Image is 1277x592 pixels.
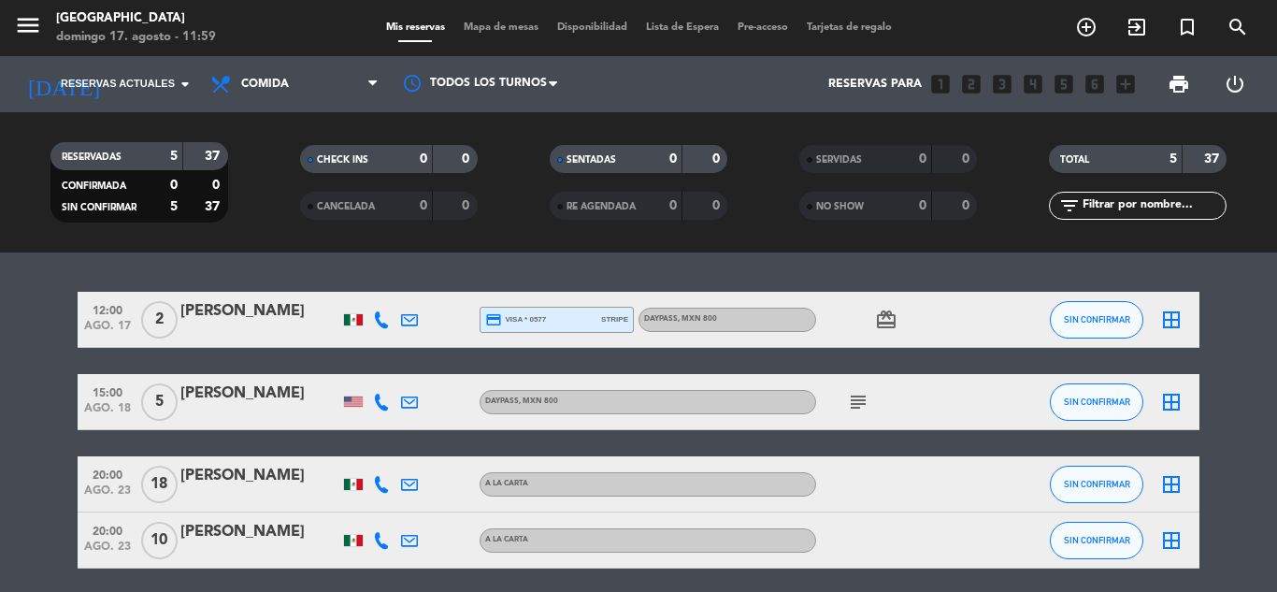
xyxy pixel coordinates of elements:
[1050,466,1143,503] button: SIN CONFIRMAR
[454,22,548,33] span: Mapa de mesas
[1227,16,1249,38] i: search
[962,199,973,212] strong: 0
[712,152,724,166] strong: 0
[928,72,953,96] i: looks_one
[485,536,528,543] span: A LA CARTA
[1058,195,1081,217] i: filter_list
[1050,383,1143,421] button: SIN CONFIRMAR
[62,152,122,162] span: RESERVADAS
[61,76,175,93] span: Reservas actuales
[1061,11,1112,43] span: RESERVAR MESA
[644,315,717,323] span: DAYPASS
[1169,152,1177,166] strong: 5
[1064,479,1130,489] span: SIN CONFIRMAR
[1050,301,1143,339] button: SIN CONFIRMAR
[485,397,558,405] span: DAYPASS
[919,199,926,212] strong: 0
[637,22,728,33] span: Lista de Espera
[377,22,454,33] span: Mis reservas
[170,150,178,163] strong: 5
[1224,73,1246,95] i: power_settings_new
[170,200,178,213] strong: 5
[1083,72,1107,96] i: looks_6
[14,11,42,39] i: menu
[84,320,131,341] span: ago. 17
[84,298,131,320] span: 12:00
[1064,535,1130,545] span: SIN CONFIRMAR
[1113,72,1138,96] i: add_box
[141,466,178,503] span: 18
[180,382,339,406] div: [PERSON_NAME]
[1207,56,1263,112] div: LOG OUT
[847,391,869,413] i: subject
[141,383,178,421] span: 5
[1162,11,1212,43] span: Reserva especial
[1160,473,1183,496] i: border_all
[485,480,528,487] span: A LA CARTA
[1176,16,1198,38] i: turned_in_not
[420,199,427,212] strong: 0
[170,179,178,192] strong: 0
[205,150,223,163] strong: 37
[84,463,131,484] span: 20:00
[669,199,677,212] strong: 0
[14,64,113,105] i: [DATE]
[669,152,677,166] strong: 0
[1160,529,1183,552] i: border_all
[959,72,983,96] i: looks_two
[62,203,136,212] span: SIN CONFIRMAR
[317,155,368,165] span: CHECK INS
[141,522,178,559] span: 10
[420,152,427,166] strong: 0
[1160,391,1183,413] i: border_all
[797,22,901,33] span: Tarjetas de regalo
[14,11,42,46] button: menu
[678,315,717,323] span: , MXN 800
[567,155,616,165] span: SENTADAS
[317,202,375,211] span: CANCELADA
[1168,73,1190,95] span: print
[141,301,178,339] span: 2
[816,202,864,211] span: NO SHOW
[990,72,1014,96] i: looks_3
[212,179,223,192] strong: 0
[567,202,636,211] span: RE AGENDADA
[828,78,922,91] span: Reservas para
[601,313,628,325] span: stripe
[1021,72,1045,96] i: looks_4
[180,520,339,544] div: [PERSON_NAME]
[1160,309,1183,331] i: border_all
[548,22,637,33] span: Disponibilidad
[919,152,926,166] strong: 0
[84,381,131,402] span: 15:00
[1075,16,1098,38] i: add_circle_outline
[56,28,216,47] div: domingo 17. agosto - 11:59
[728,22,797,33] span: Pre-acceso
[962,152,973,166] strong: 0
[1126,16,1148,38] i: exit_to_app
[485,311,502,328] i: credit_card
[875,309,897,331] i: card_giftcard
[1050,522,1143,559] button: SIN CONFIRMAR
[816,155,862,165] span: SERVIDAS
[1212,11,1263,43] span: BUSCAR
[174,73,196,95] i: arrow_drop_down
[1081,195,1226,216] input: Filtrar por nombre...
[84,519,131,541] span: 20:00
[462,199,473,212] strong: 0
[84,541,131,562] span: ago. 23
[62,181,126,191] span: CONFIRMADA
[462,152,473,166] strong: 0
[84,484,131,506] span: ago. 23
[56,9,216,28] div: [GEOGRAPHIC_DATA]
[180,299,339,324] div: [PERSON_NAME]
[712,199,724,212] strong: 0
[1112,11,1162,43] span: WALK IN
[84,402,131,424] span: ago. 18
[1052,72,1076,96] i: looks_5
[1204,152,1223,166] strong: 37
[1064,314,1130,325] span: SIN CONFIRMAR
[1060,155,1089,165] span: TOTAL
[205,200,223,213] strong: 37
[241,78,289,91] span: Comida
